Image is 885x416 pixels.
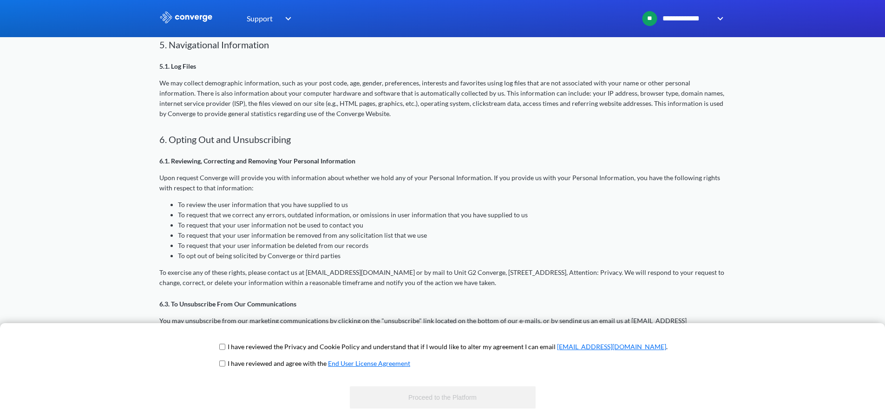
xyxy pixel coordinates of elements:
img: downArrow.svg [711,13,726,24]
p: We may collect demographic information, such as your post code, age, gender, preferences, interes... [159,78,726,119]
li: To request that we correct any errors, outdated information, or omissions in user information tha... [178,210,726,220]
li: To review the user information that you have supplied to us [178,200,726,210]
p: Upon request Converge will provide you with information about whether we hold any of your Persona... [159,173,726,193]
h2: 5. Navigational Information [159,39,726,50]
li: To request that your user information be removed from any solicitation list that we use [178,230,726,240]
a: [EMAIL_ADDRESS][DOMAIN_NAME] [557,343,666,351]
p: I have reviewed the Privacy and Cookie Policy and understand that if I would like to alter my agr... [228,342,668,352]
li: To request that your user information not be used to contact you [178,220,726,230]
p: 6.1. Reviewing, Correcting and Removing Your Personal Information [159,156,726,166]
img: logo_ewhite.svg [159,11,213,23]
p: I have reviewed and agree with the [228,358,410,369]
span: Support [247,13,273,24]
li: To opt out of being solicited by Converge or third parties [178,251,726,261]
p: 6.3. To Unsubscribe From Our Communications [159,299,726,309]
h2: 6. Opting Out and Unsubscribing [159,134,726,145]
p: 5.1. Log Files [159,61,726,71]
p: You may unsubscribe from our marketing communications by clicking on the "unsubscribe" link locat... [159,316,726,336]
p: To exercise any of these rights, please contact us at [EMAIL_ADDRESS][DOMAIN_NAME] or by mail to ... [159,267,726,288]
li: To request that your user information be deleted from our records [178,240,726,251]
img: downArrow.svg [279,13,294,24]
button: Proceed to the Platform [350,386,536,409]
a: End User License Agreement [328,359,410,367]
